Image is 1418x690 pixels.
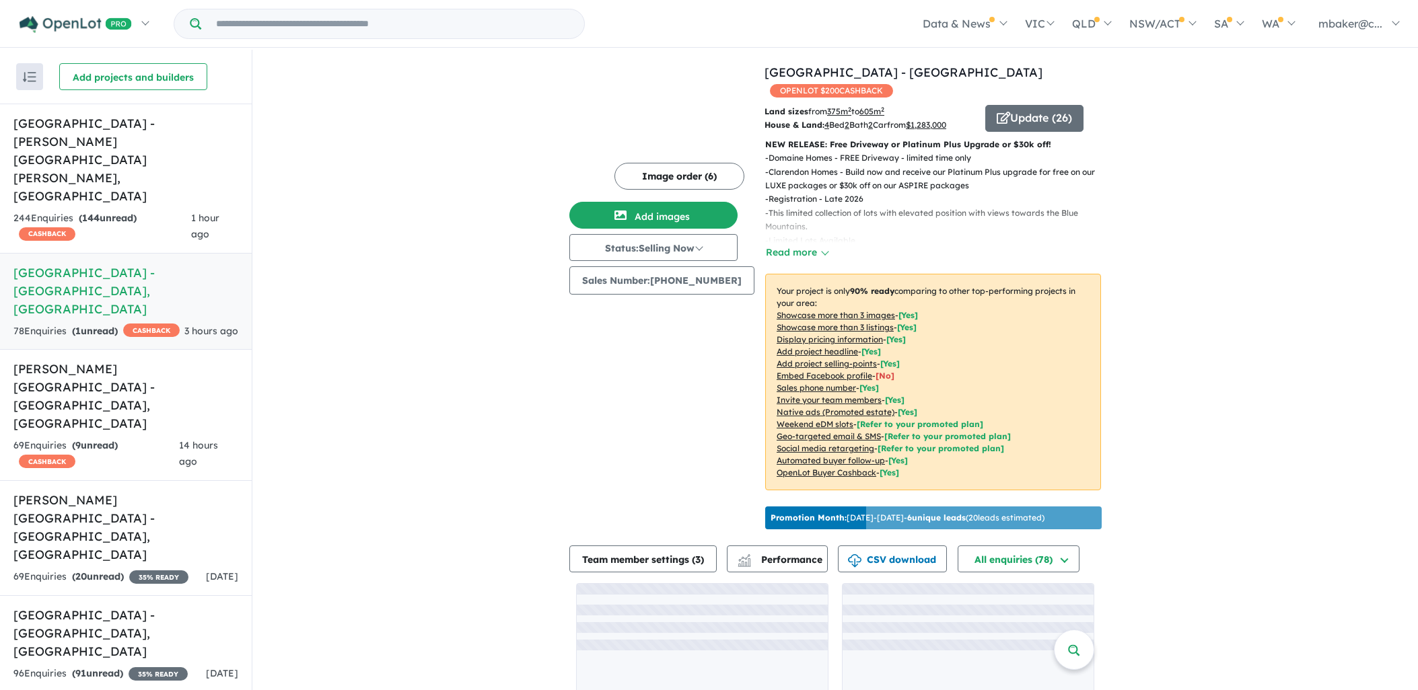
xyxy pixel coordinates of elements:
[898,310,918,320] span: [ Yes ]
[777,310,895,320] u: Showcase more than 3 images
[569,202,738,229] button: Add images
[777,395,882,405] u: Invite your team members
[765,151,1112,165] p: - Domaine Homes - FREE Driveway - limited time only
[881,106,884,113] sup: 2
[19,227,75,241] span: CASHBACK
[880,358,900,369] span: [ Yes ]
[777,358,877,369] u: Add project selling-points
[738,554,750,562] img: line-chart.svg
[75,570,87,582] span: 20
[59,63,207,90] button: Add projects and builders
[777,443,874,453] u: Social media retargeting
[777,322,894,332] u: Showcase more than 3 listings
[129,570,188,584] span: 35 % READY
[885,395,905,405] span: [ Yes ]
[777,407,894,417] u: Native ads (Promoted estate)
[765,120,824,130] b: House & Land:
[569,266,754,295] button: Sales Number:[PHONE_NUMBER]
[695,553,701,566] span: 3
[13,323,180,340] div: 78 Enquir ies
[72,439,118,451] strong: ( unread)
[888,455,908,465] span: [Yes]
[859,383,879,393] span: [ Yes ]
[75,667,86,679] span: 91
[765,165,1112,193] p: - Clarendon Homes - Build now and receive our Platinum Plus upgrade for free on our LUXE packages...
[777,346,858,356] u: Add project headline
[824,120,829,130] u: 4
[765,138,1101,151] p: NEW RELEASE: Free Driveway or Platinum Plus Upgrade or $30k off!
[13,491,238,564] h5: [PERSON_NAME][GEOGRAPHIC_DATA] - [GEOGRAPHIC_DATA] , [GEOGRAPHIC_DATA]
[738,558,751,567] img: bar-chart.svg
[765,192,1112,206] p: - Registration - Late 2026
[765,65,1042,80] a: [GEOGRAPHIC_DATA] - [GEOGRAPHIC_DATA]
[23,72,36,82] img: sort.svg
[727,545,828,572] button: Performance
[19,455,75,468] span: CASHBACK
[82,212,100,224] span: 144
[907,512,966,523] b: 6 unique leads
[569,234,738,261] button: Status:Selling Now
[75,325,81,337] span: 1
[72,325,118,337] strong: ( unread)
[897,322,917,332] span: [ Yes ]
[1318,17,1382,30] span: mbaker@c...
[765,245,828,260] button: Read more
[886,334,906,344] span: [ Yes ]
[13,666,188,682] div: 96 Enquir ies
[765,206,1112,234] p: - This limited collection of lots with elevated position with views towards the Blue Mountains.
[13,360,238,432] h5: [PERSON_NAME][GEOGRAPHIC_DATA] - [GEOGRAPHIC_DATA] , [GEOGRAPHIC_DATA]
[845,120,849,130] u: 2
[179,439,218,467] span: 14 hours ago
[771,512,1044,524] p: [DATE] - [DATE] - ( 20 leads estimated)
[13,438,179,470] div: 69 Enquir ies
[859,106,884,116] u: 605 m
[72,570,124,582] strong: ( unread)
[740,553,822,566] span: Performance
[906,120,946,130] u: $ 1,283,000
[777,467,876,477] u: OpenLot Buyer Cashback
[878,443,1004,453] span: [Refer to your promoted plan]
[861,346,881,356] span: [ Yes ]
[958,545,1079,572] button: All enquiries (78)
[204,9,581,38] input: Try estate name, suburb, builder or developer
[985,105,1084,132] button: Update (26)
[851,106,884,116] span: to
[13,606,238,660] h5: [GEOGRAPHIC_DATA] - [GEOGRAPHIC_DATA] , [GEOGRAPHIC_DATA]
[129,667,188,681] span: 35 % READY
[777,419,853,429] u: Weekend eDM slots
[75,439,81,451] span: 9
[838,545,947,572] button: CSV download
[765,234,1112,247] p: - Limited Lots Available
[868,120,873,130] u: 2
[777,383,856,393] u: Sales phone number
[191,212,219,240] span: 1 hour ago
[771,512,847,523] b: Promotion Month:
[206,570,238,582] span: [DATE]
[857,419,983,429] span: [Refer to your promoted plan]
[184,325,238,337] span: 3 hours ago
[13,114,238,205] h5: [GEOGRAPHIC_DATA] - [PERSON_NAME][GEOGRAPHIC_DATA][PERSON_NAME] , [GEOGRAPHIC_DATA]
[848,554,861,568] img: download icon
[850,286,894,296] b: 90 % ready
[79,212,137,224] strong: ( unread)
[765,106,808,116] b: Land sizes
[13,210,191,243] div: 244 Enquir ies
[13,264,238,318] h5: [GEOGRAPHIC_DATA] - [GEOGRAPHIC_DATA] , [GEOGRAPHIC_DATA]
[770,84,893,98] span: OPENLOT $ 200 CASHBACK
[777,431,881,441] u: Geo-targeted email & SMS
[614,163,744,190] button: Image order (6)
[880,467,899,477] span: [Yes]
[765,118,975,132] p: Bed Bath Car from
[20,16,132,33] img: Openlot PRO Logo White
[884,431,1011,441] span: [Refer to your promoted plan]
[876,371,894,381] span: [ No ]
[765,274,1101,490] p: Your project is only comparing to other top-performing projects in your area: - - - - - - - - - -...
[777,455,885,465] u: Automated buyer follow-up
[827,106,851,116] u: 375 m
[123,323,180,337] span: CASHBACK
[777,334,883,344] u: Display pricing information
[13,569,188,585] div: 69 Enquir ies
[72,667,123,679] strong: ( unread)
[848,106,851,113] sup: 2
[765,105,975,118] p: from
